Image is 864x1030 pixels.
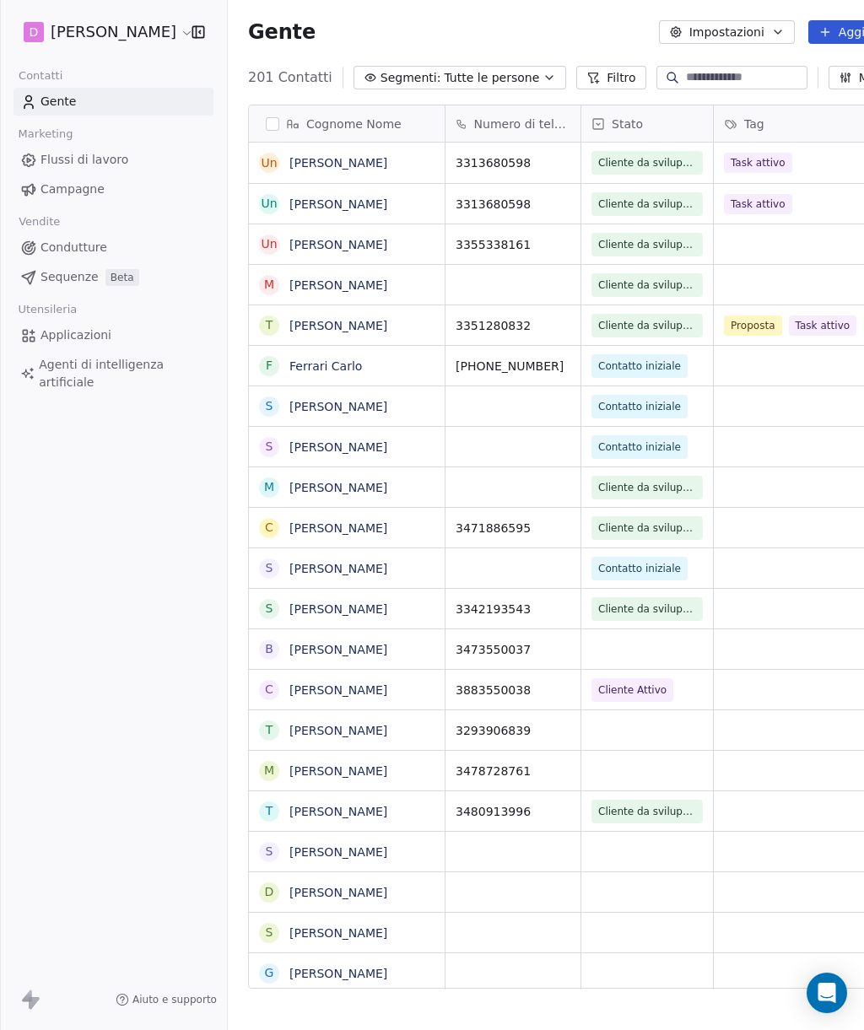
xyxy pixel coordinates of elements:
[289,521,387,535] a: [PERSON_NAME]
[598,439,681,456] span: Contatto iniziale
[116,993,217,1006] a: Aiuto e supporto
[266,357,273,375] div: F
[456,154,570,171] span: 3313680598
[581,105,713,142] div: Stato
[289,400,387,413] a: [PERSON_NAME]
[266,600,273,617] div: S
[132,993,217,1006] span: Aiuto e supporto
[264,478,274,496] div: M
[105,269,139,286] span: Beta
[289,278,387,292] a: [PERSON_NAME]
[266,721,273,739] div: T
[13,351,213,396] a: Agenti di intelligenza artificiale
[456,236,570,253] span: 3355338161
[598,154,696,171] span: Cliente da sviluppare
[598,277,696,294] span: Cliente da sviluppare
[249,143,445,990] div: griglia
[456,763,570,779] span: 3478728761
[265,640,273,658] div: B
[474,116,570,132] span: Numero di telefono
[576,66,645,89] button: Filtro
[289,805,387,818] a: [PERSON_NAME]
[13,234,213,262] a: Condutture
[39,356,207,391] span: Agenti di intelligenza artificiale
[13,175,213,203] a: Campagne
[11,297,84,322] span: Utensileria
[261,154,277,172] div: Un
[13,88,213,116] a: Gente
[266,397,273,415] div: S
[13,263,213,291] a: SequenzeBeta
[265,883,274,901] div: D
[20,18,180,46] button: D[PERSON_NAME]
[40,93,76,111] span: Gente
[264,276,274,294] div: M
[445,105,580,142] div: Numero di telefono
[13,321,213,349] a: Applicazioni
[612,116,643,132] span: Stato
[265,681,273,698] div: C
[289,359,362,373] a: Ferrari Carlo
[248,67,332,88] span: 201 Contatti
[30,24,39,40] span: D
[598,358,681,375] span: Contatto iniziale
[266,924,273,941] div: S
[306,116,402,132] span: Cognome Nome
[266,438,273,456] div: S
[598,398,681,415] span: Contatto iniziale
[264,762,274,779] div: M
[598,479,696,496] span: Cliente da sviluppare
[266,802,273,820] div: T
[456,641,570,658] span: 3473550037
[289,238,387,251] a: [PERSON_NAME]
[12,209,67,235] span: Vendite
[598,196,696,213] span: Cliente da sviluppare
[598,601,696,617] span: Cliente da sviluppare
[11,121,80,147] span: Marketing
[289,886,387,899] a: [PERSON_NAME]
[456,520,570,537] span: 3471886595
[248,19,316,45] span: Gente
[456,601,570,617] span: 3342193543
[51,21,176,43] span: [PERSON_NAME]
[598,520,696,537] span: Cliente da sviluppare
[266,559,273,577] div: S
[289,845,387,859] a: [PERSON_NAME]
[456,317,570,334] span: 3351280832
[456,803,570,820] span: 3480913996
[456,196,570,213] span: 3313680598
[289,602,387,616] a: [PERSON_NAME]
[598,803,696,820] span: Cliente da sviluppare
[40,326,111,344] span: Applicazioni
[598,317,696,334] span: Cliente da sviluppare
[13,146,213,174] a: Flussi di lavoro
[289,683,387,697] a: [PERSON_NAME]
[265,964,274,982] div: G
[289,481,387,494] a: [PERSON_NAME]
[456,682,570,698] span: 3883550038
[40,239,107,256] span: Condutture
[689,24,764,40] font: Impostazioni
[289,319,387,332] a: [PERSON_NAME]
[289,764,387,778] a: [PERSON_NAME]
[789,315,857,336] span: Task attivo
[289,562,387,575] a: [PERSON_NAME]
[40,151,128,169] span: Flussi di lavoro
[266,843,273,860] div: S
[11,63,70,89] span: Contatti
[266,316,273,334] div: T
[381,69,441,87] span: Segmenti:
[289,926,387,940] a: [PERSON_NAME]
[289,440,387,454] a: [PERSON_NAME]
[249,105,445,142] div: Cognome Nome
[40,268,99,286] span: Sequenze
[261,195,277,213] div: Un
[261,235,277,253] div: Un
[456,358,570,375] span: [PHONE_NUMBER]
[40,181,105,198] span: Campagne
[598,682,667,698] span: Cliente Attivo
[265,519,273,537] div: C
[444,69,539,87] span: Tutte le persone
[807,973,847,1013] div: Apri Intercom Messenger
[744,116,764,132] span: Tag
